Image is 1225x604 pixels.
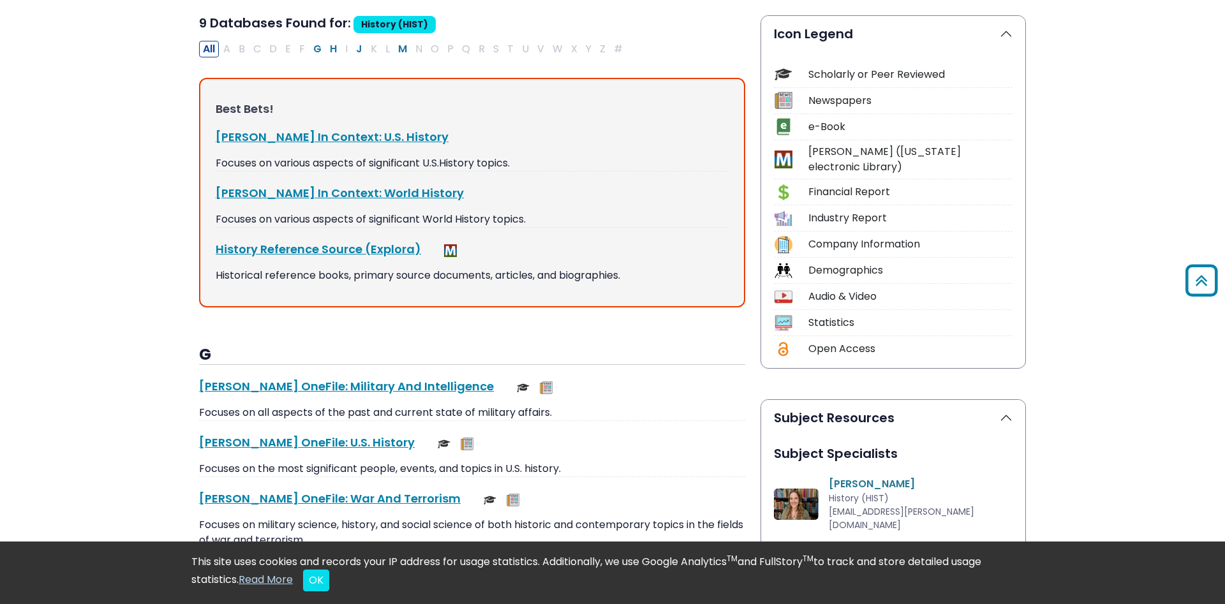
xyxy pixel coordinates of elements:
[216,212,729,227] p: Focuses on various aspects of significant World History topics.
[808,263,1013,278] div: Demographics
[484,494,496,506] img: Scholarly or Peer Reviewed
[199,14,351,32] span: 9 Databases Found for:
[775,288,792,306] img: Icon Audio & Video
[216,102,729,116] h3: Best Bets!
[808,289,1013,304] div: Audio & Video
[775,341,791,358] img: Icon Open Access
[199,434,415,450] a: [PERSON_NAME] OneFile: U.S. History
[191,554,1034,591] div: This site uses cookies and records your IP address for usage statistics. Additionally, we use Goo...
[761,400,1025,436] button: Subject Resources
[216,268,729,283] p: Historical reference books, primary source documents, articles, and biographies.
[540,381,553,394] img: Newspapers
[808,315,1013,330] div: Statistics
[775,236,792,253] img: Icon Company Information
[199,517,745,548] p: Focuses on military science, history, and social science of both historic and contemporary topics...
[216,156,729,171] p: Focuses on various aspects of significant U.S.History topics.
[199,461,745,476] p: Focuses on the most significant people, events, and topics in U.S. history.
[775,314,792,332] img: Icon Statistics
[352,41,366,57] button: Filter Results J
[216,241,421,257] a: History Reference Source (Explora)
[1181,270,1222,291] a: Back to Top
[808,119,1013,135] div: e-Book
[216,185,464,201] a: [PERSON_NAME] In Context: World History
[239,572,293,587] a: Read More
[775,151,792,168] img: Icon MeL (Michigan electronic Library)
[808,210,1013,226] div: Industry Report
[808,144,1013,175] div: [PERSON_NAME] ([US_STATE] electronic Library)
[775,184,792,201] img: Icon Financial Report
[761,16,1025,52] button: Icon Legend
[808,184,1013,200] div: Financial Report
[199,490,461,506] a: [PERSON_NAME] OneFile: War And Terrorism
[507,494,519,506] img: Newspapers
[808,341,1013,357] div: Open Access
[775,92,792,109] img: Icon Newspapers
[394,41,411,57] button: Filter Results M
[775,262,792,279] img: Icon Demographics
[774,446,1013,461] h2: Subject Specialists
[775,210,792,227] img: Icon Industry Report
[461,438,473,450] img: Newspapers
[353,16,436,33] span: History (HIST)
[808,67,1013,82] div: Scholarly or Peer Reviewed
[199,405,745,420] p: Focuses on all aspects of the past and current state of military affairs.
[199,378,494,394] a: [PERSON_NAME] OneFile: Military And Intelligence
[774,489,819,520] img: Sarah Gray
[829,492,889,505] span: History (HIST)
[775,66,792,83] img: Icon Scholarly or Peer Reviewed
[727,553,738,564] sup: TM
[808,237,1013,252] div: Company Information
[199,346,745,365] h3: G
[326,41,341,57] button: Filter Results H
[803,553,813,564] sup: TM
[309,41,325,57] button: Filter Results G
[199,41,219,57] button: All
[303,570,329,591] button: Close
[444,244,457,257] img: MeL (Michigan electronic Library)
[775,118,792,135] img: Icon e-Book
[829,505,974,531] span: [EMAIL_ADDRESS][PERSON_NAME][DOMAIN_NAME]
[829,476,915,491] a: [PERSON_NAME]
[216,129,449,145] a: [PERSON_NAME] In Context: U.S. History
[517,381,530,394] img: Scholarly or Peer Reviewed
[199,41,628,55] div: Alpha-list to filter by first letter of database name
[438,438,450,450] img: Scholarly or Peer Reviewed
[808,93,1013,108] div: Newspapers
